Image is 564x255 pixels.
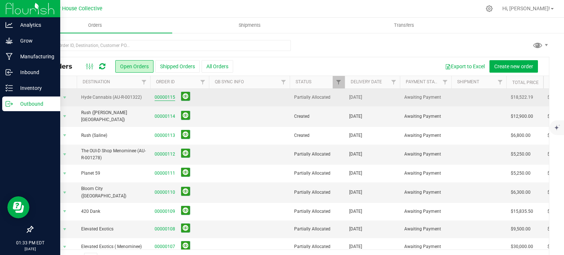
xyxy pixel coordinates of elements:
span: Transfers [384,22,424,29]
a: 00000113 [155,132,175,139]
span: Elevated Exotics ( Menominee) [81,243,146,250]
a: Filter [388,76,400,88]
a: QB Sync Info [215,79,244,84]
a: Filter [278,76,290,88]
span: $15,835.50 [511,208,533,215]
span: Orders [78,22,112,29]
a: 00000114 [155,113,175,120]
p: Inventory [13,84,57,92]
span: Awaiting Payment [404,132,447,139]
span: [DATE] [349,170,362,177]
p: Grow [13,36,57,45]
a: Order ID [156,79,175,84]
span: select [60,111,69,121]
a: Filter [494,76,506,88]
inline-svg: Grow [6,37,13,44]
a: Filter [138,76,150,88]
span: Partially Allocated [294,94,340,101]
span: $5,250.00 [511,151,531,158]
span: $18,522.19 [511,94,533,101]
span: Awaiting Payment [404,94,447,101]
input: Search Order ID, Destination, Customer PO... [32,40,291,51]
p: Manufacturing [13,52,57,61]
span: select [60,242,69,252]
span: Awaiting Payment [404,226,447,233]
span: Arbor House Collective [48,6,102,12]
span: [DATE] [349,226,362,233]
button: Export to Excel [440,60,489,73]
p: Inbound [13,68,57,77]
button: Open Orders [115,60,153,73]
button: Shipped Orders [155,60,200,73]
span: $5,250.00 [511,170,531,177]
span: [DATE] [349,151,362,158]
span: [DATE] [349,208,362,215]
span: select [60,92,69,103]
a: Filter [439,76,451,88]
span: select [60,187,69,198]
span: Bloom City ([GEOGRAPHIC_DATA]) [81,185,146,199]
span: Partially Allocated [294,243,340,250]
a: 00000111 [155,170,175,177]
inline-svg: Inbound [6,69,13,76]
span: select [60,224,69,234]
span: select [60,130,69,141]
a: 00000109 [155,208,175,215]
span: Rush ([PERSON_NAME][GEOGRAPHIC_DATA]) [81,109,146,123]
span: Create new order [494,63,533,69]
p: [DATE] [3,246,57,252]
span: Partially Allocated [294,208,340,215]
span: [DATE] [349,94,362,101]
span: Partially Allocated [294,226,340,233]
span: Awaiting Payment [404,113,447,120]
span: The OUI-D Shop Menominee (AU-R-001278) [81,147,146,161]
span: Awaiting Payment [404,170,447,177]
span: $6,300.00 [511,189,531,196]
span: $12,900.00 [511,113,533,120]
button: All Orders [202,60,233,73]
a: 00000107 [155,243,175,250]
span: Hyde Cannabis (AU-R-001322) [81,94,146,101]
span: Partially Allocated [294,151,340,158]
a: 00000112 [155,151,175,158]
span: Hi, [PERSON_NAME]! [502,6,550,11]
span: [DATE] [349,132,362,139]
span: 420 Dank [81,208,146,215]
span: [DATE] [349,243,362,250]
span: Rush (Saline) [81,132,146,139]
span: select [60,168,69,179]
div: Manage settings [485,5,494,12]
a: Destination [83,79,110,84]
span: select [60,149,69,160]
span: $6,800.00 [511,132,531,139]
span: Partially Allocated [294,170,340,177]
a: Filter [197,76,209,88]
inline-svg: Inventory [6,84,13,92]
span: Created [294,132,340,139]
inline-svg: Analytics [6,21,13,29]
span: Awaiting Payment [404,243,447,250]
a: Transfers [327,18,481,33]
inline-svg: Outbound [6,100,13,108]
a: Total Price [512,80,539,85]
a: Delivery Date [351,79,382,84]
a: Orders [18,18,172,33]
a: Status [296,79,311,84]
a: 00000108 [155,226,175,233]
a: Shipments [172,18,327,33]
span: [DATE] [349,189,362,196]
iframe: Resource center [7,196,29,218]
span: select [60,206,69,216]
span: [DATE] [349,113,362,120]
span: Awaiting Payment [404,151,447,158]
span: Created [294,113,340,120]
span: Partially Allocated [294,189,340,196]
p: Outbound [13,99,57,108]
p: 01:33 PM EDT [3,240,57,246]
span: $9,500.00 [511,226,531,233]
a: Filter [333,76,345,88]
inline-svg: Manufacturing [6,53,13,60]
span: Awaiting Payment [404,189,447,196]
p: Analytics [13,21,57,29]
button: Create new order [489,60,538,73]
